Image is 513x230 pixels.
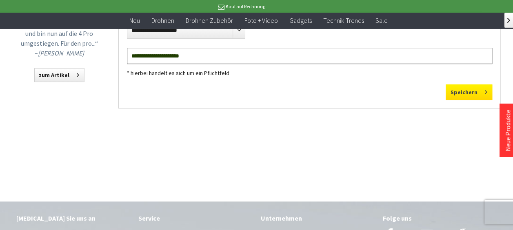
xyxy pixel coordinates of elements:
[317,12,369,29] a: Technik-Trends
[383,213,497,223] div: Folge uns
[186,16,233,24] span: Drohnen Zubehör
[151,16,174,24] span: Drohnen
[18,19,100,58] p: „Hatte bisher die Mavic 3 Pro und bin nun auf die 4 Pro umgestiegen. Für den pro...“ –
[127,68,492,78] div: * hierbei handelt es sich um ein Pflichtfeld
[180,12,239,29] a: Drohnen Zubehör
[289,16,311,24] span: Gadgets
[261,213,375,223] div: Unternehmen
[16,213,130,223] div: [MEDICAL_DATA] Sie uns an
[34,68,84,82] a: zum Artikel
[146,12,180,29] a: Drohnen
[504,110,512,151] a: Neue Produkte
[38,49,84,57] em: [PERSON_NAME]
[369,12,393,29] a: Sale
[239,12,283,29] a: Foto + Video
[244,16,278,24] span: Foto + Video
[283,12,317,29] a: Gadgets
[375,16,387,24] span: Sale
[129,16,140,24] span: Neu
[323,16,364,24] span: Technik-Trends
[507,18,510,23] span: 
[124,12,146,29] a: Neu
[446,84,492,100] button: Speichern
[138,213,252,223] div: Service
